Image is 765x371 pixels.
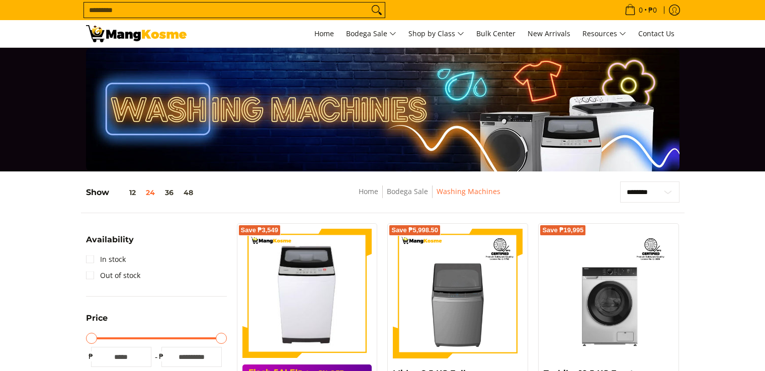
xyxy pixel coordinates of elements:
span: Bodega Sale [346,28,396,40]
span: Price [86,314,108,322]
a: New Arrivals [523,20,575,47]
button: 12 [109,189,141,197]
span: Resources [582,28,626,40]
span: 0 [637,7,644,14]
nav: Breadcrumbs [285,185,573,208]
a: Home [359,187,378,196]
h5: Show [86,188,198,198]
a: Resources [577,20,631,47]
a: Bodega Sale [387,187,428,196]
span: Save ₱19,995 [542,227,583,233]
a: In stock [86,251,126,267]
button: 36 [160,189,179,197]
span: Shop by Class [408,28,464,40]
nav: Main Menu [197,20,679,47]
span: Contact Us [638,29,674,38]
span: Home [314,29,334,38]
a: Bodega Sale [341,20,401,47]
a: Contact Us [633,20,679,47]
span: New Arrivals [528,29,570,38]
button: Search [369,3,385,18]
span: Availability [86,236,134,244]
a: Bulk Center [471,20,521,47]
img: Washing Machines l Mang Kosme: Home Appliances Warehouse Sale Partner [86,25,187,42]
summary: Open [86,314,108,330]
span: • [622,5,660,16]
button: 24 [141,189,160,197]
a: Washing Machines [437,187,500,196]
span: Save ₱3,549 [241,227,279,233]
span: ₱ [86,351,96,361]
span: Bulk Center [476,29,516,38]
img: condura-7.5kg-topload-non-inverter-washing-machine-class-c-full-view-mang-kosme [246,229,368,358]
a: Out of stock [86,267,140,284]
span: ₱ [156,351,166,361]
summary: Open [86,236,134,251]
img: Toshiba 10.5 KG Front Load Inverter Washing Machine (Class A) [544,229,673,358]
a: Home [309,20,339,47]
span: ₱0 [647,7,658,14]
img: Midea 8.5 KG Fully Automatic Top Load Washing Machine (Class A) [393,229,523,358]
a: Shop by Class [403,20,469,47]
button: 48 [179,189,198,197]
span: Save ₱5,998.50 [391,227,438,233]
